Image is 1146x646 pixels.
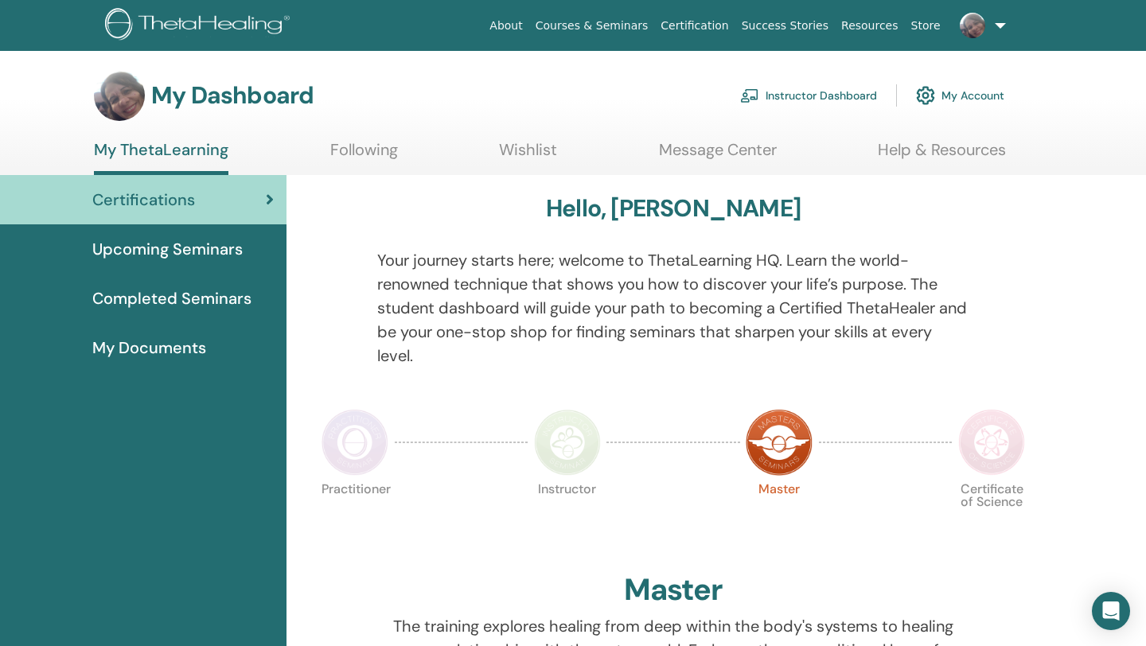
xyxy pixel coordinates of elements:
[92,286,251,310] span: Completed Seminars
[94,140,228,175] a: My ThetaLearning
[546,194,801,223] h3: Hello, [PERSON_NAME]
[377,248,970,368] p: Your journey starts here; welcome to ThetaLearning HQ. Learn the world-renowned technique that sh...
[499,140,557,171] a: Wishlist
[740,88,759,103] img: chalkboard-teacher.svg
[105,8,295,44] img: logo.png
[322,409,388,476] img: Practitioner
[1092,592,1130,630] div: Open Intercom Messenger
[916,78,1004,113] a: My Account
[322,483,388,550] p: Practitioner
[746,409,813,476] img: Master
[659,140,777,171] a: Message Center
[92,336,206,360] span: My Documents
[330,140,398,171] a: Following
[94,70,145,121] img: default.jpg
[958,409,1025,476] img: Certificate of Science
[624,572,723,609] h2: Master
[92,188,195,212] span: Certifications
[534,409,601,476] img: Instructor
[654,11,735,41] a: Certification
[735,11,835,41] a: Success Stories
[483,11,528,41] a: About
[92,237,243,261] span: Upcoming Seminars
[878,140,1006,171] a: Help & Resources
[746,483,813,550] p: Master
[958,483,1025,550] p: Certificate of Science
[740,78,877,113] a: Instructor Dashboard
[534,483,601,550] p: Instructor
[151,81,314,110] h3: My Dashboard
[916,82,935,109] img: cog.svg
[529,11,655,41] a: Courses & Seminars
[905,11,947,41] a: Store
[960,13,985,38] img: default.jpg
[835,11,905,41] a: Resources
